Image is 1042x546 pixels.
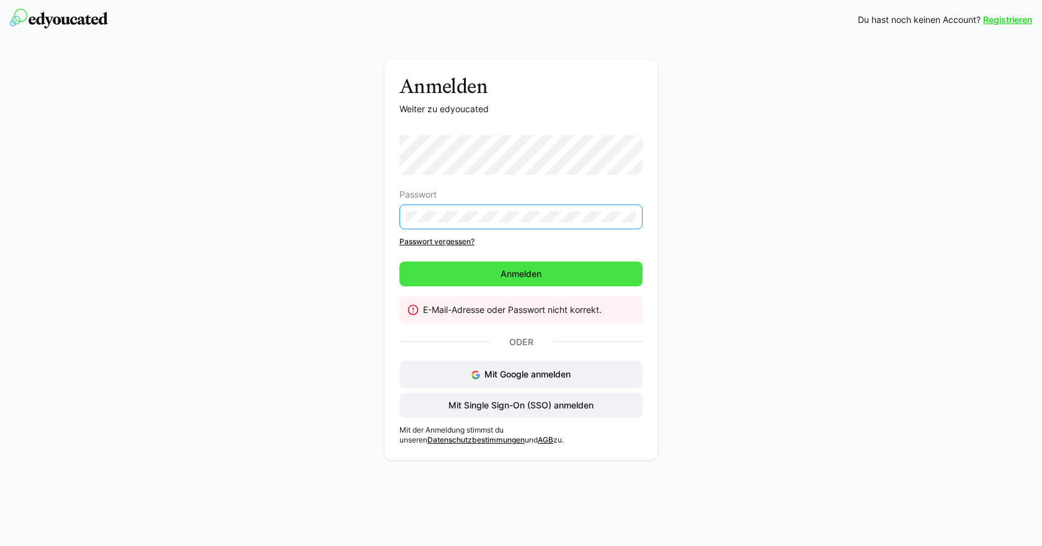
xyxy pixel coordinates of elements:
[399,74,643,98] h3: Anmelden
[399,190,437,200] span: Passwort
[447,399,595,412] span: Mit Single Sign-On (SSO) anmelden
[858,14,981,26] span: Du hast noch keinen Account?
[484,369,571,379] span: Mit Google anmelden
[983,14,1032,26] a: Registrieren
[399,262,643,286] button: Anmelden
[399,425,643,445] p: Mit der Anmeldung stimmst du unseren und zu.
[10,9,108,29] img: edyoucated
[427,435,525,444] a: Datenschutzbestimmungen
[538,435,553,444] a: AGB
[399,237,643,247] a: Passwort vergessen?
[423,304,633,316] div: E-Mail-Adresse oder Passwort nicht korrekt.
[491,333,551,351] p: Oder
[399,361,643,388] button: Mit Google anmelden
[399,393,643,418] button: Mit Single Sign-On (SSO) anmelden
[399,103,643,115] p: Weiter zu edyoucated
[499,268,543,280] span: Anmelden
